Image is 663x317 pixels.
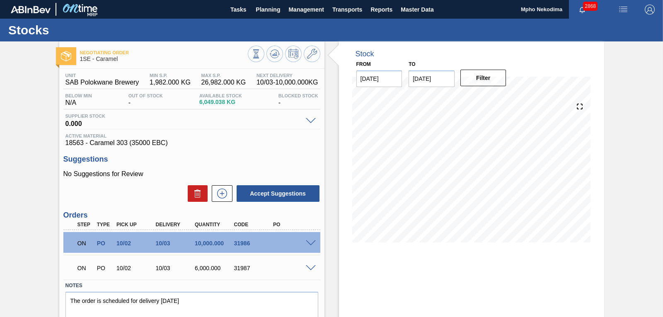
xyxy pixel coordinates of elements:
[114,222,157,227] div: Pick up
[356,61,371,67] label: From
[150,79,191,86] span: 1,982.000 KG
[61,51,71,61] img: Ícone
[401,5,433,15] span: Master Data
[95,265,115,271] div: Purchase order
[356,70,402,87] input: mm/dd/yyyy
[201,73,246,78] span: MAX S.P.
[232,265,275,271] div: 31987
[618,5,628,15] img: userActions
[65,139,318,147] span: 18563 - Caramel 303 (35000 EBC)
[75,234,95,252] div: Negotiating Order
[285,46,302,62] button: Schedule Inventory
[126,93,165,106] div: -
[154,222,197,227] div: Delivery
[193,265,236,271] div: 6,000.000
[356,50,374,58] div: Stock
[114,265,157,271] div: 10/02/2025
[256,73,318,78] span: Next Delivery
[232,222,275,227] div: Code
[63,93,94,106] div: N/A
[409,70,455,87] input: mm/dd/yyyy
[11,6,51,13] img: TNhmsLtSVTkK8tSr43FrP2fwEKptu5GPRR3wAAAABJRU5ErkJggg==
[199,93,242,98] span: Available Stock
[370,5,392,15] span: Reports
[128,93,163,98] span: Out Of Stock
[80,50,248,55] span: Negotiating Order
[184,185,208,202] div: Delete Suggestions
[278,93,318,98] span: Blocked Stock
[75,222,95,227] div: Step
[569,4,595,15] button: Notifications
[75,259,95,277] div: Negotiating Order
[65,79,139,86] span: SAB Polokwane Brewery
[583,2,598,11] span: 2868
[77,265,93,271] p: ON
[232,184,320,203] div: Accept Suggestions
[276,93,320,106] div: -
[95,222,115,227] div: Type
[95,240,115,247] div: Purchase order
[154,240,197,247] div: 10/03/2025
[65,119,302,127] span: 0.000
[65,114,302,119] span: Supplier Stock
[201,79,246,86] span: 26,982.000 KG
[8,25,155,35] h1: Stocks
[332,5,362,15] span: Transports
[63,211,320,220] h3: Orders
[65,93,92,98] span: Below Min
[199,99,242,105] span: 6,049.038 KG
[114,240,157,247] div: 10/02/2025
[65,133,318,138] span: Active Material
[645,5,655,15] img: Logout
[304,46,320,62] button: Go to Master Data / General
[237,185,319,202] button: Accept Suggestions
[150,73,191,78] span: MIN S.P.
[193,222,236,227] div: Quantity
[288,5,324,15] span: Management
[80,56,248,62] span: 1SE - Caramel
[248,46,264,62] button: Stocks Overview
[208,185,232,202] div: New suggestion
[63,155,320,164] h3: Suggestions
[229,5,247,15] span: Tasks
[77,240,93,247] p: ON
[65,73,139,78] span: Unit
[460,70,506,86] button: Filter
[193,240,236,247] div: 10,000.000
[256,5,280,15] span: Planning
[266,46,283,62] button: Update Chart
[63,170,320,178] p: No Suggestions for Review
[409,61,415,67] label: to
[154,265,197,271] div: 10/03/2025
[232,240,275,247] div: 31986
[65,280,318,292] label: Notes
[271,222,314,227] div: PO
[256,79,318,86] span: 10/03 - 10,000.000 KG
